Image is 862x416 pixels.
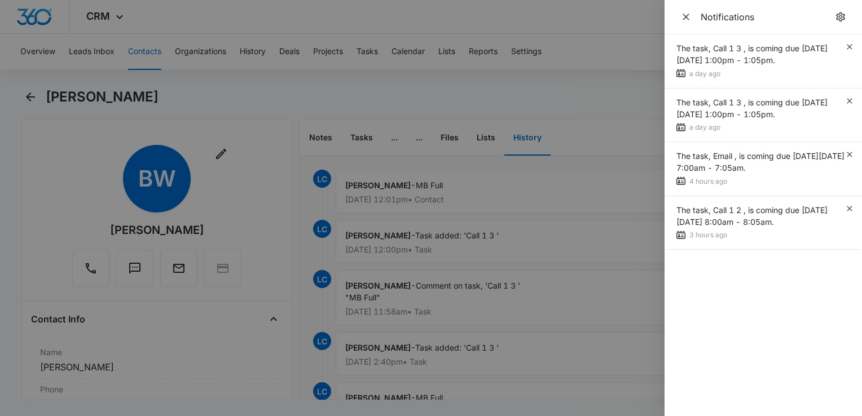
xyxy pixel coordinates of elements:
span: The task, Call 1 3 , is coming due [DATE][DATE] 1:00pm - 1:05pm. [676,98,828,119]
span: The task, Call 1 2 , is coming due [DATE][DATE] 8:00am - 8:05am. [676,205,828,227]
span: The task, Email , is coming due [DATE][DATE] 7:00am - 7:05am. [676,151,845,172]
a: notifications.title [833,9,848,25]
span: The task, Call 1 3 , is coming due [DATE][DATE] 1:00pm - 1:05pm. [676,43,828,65]
div: a day ago [676,68,845,80]
div: Notifications [701,11,833,23]
div: 4 hours ago [676,176,845,188]
div: a day ago [676,122,845,134]
button: Close [678,9,694,25]
div: 3 hours ago [676,229,845,241]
